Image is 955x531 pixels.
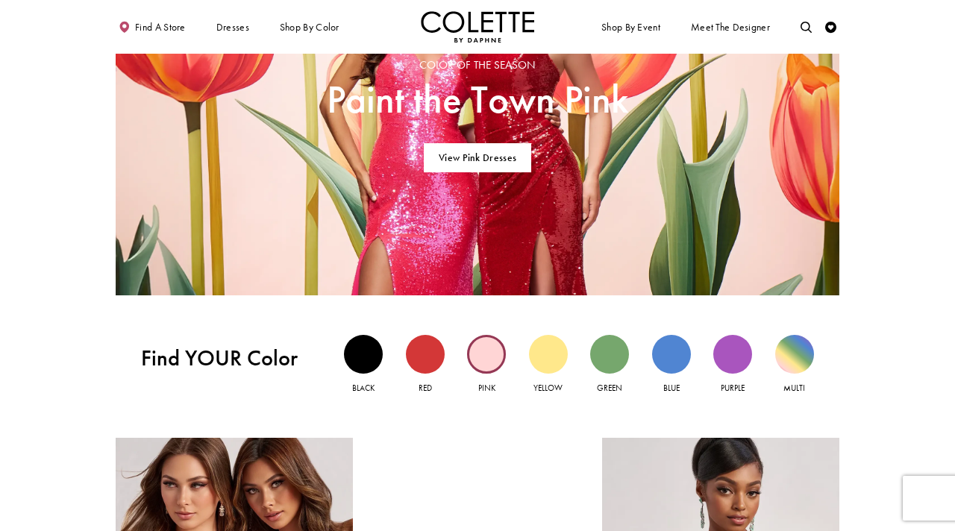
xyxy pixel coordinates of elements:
a: Yellow view Yellow [529,335,568,395]
a: Pink view Pink [467,335,506,395]
span: Black [352,383,375,393]
div: Green view [590,335,629,374]
a: Toggle search [798,11,815,43]
a: Multi view Multi [775,335,814,395]
span: Color of the Season [327,59,628,72]
span: Purple [721,383,745,393]
span: Green [597,383,622,393]
div: Multi view [775,335,814,374]
a: Meet the designer [688,11,773,43]
span: Pink [478,383,495,393]
a: Visit Home Page [421,11,534,43]
img: Colette by Daphne [421,11,534,43]
div: Red view [406,335,445,374]
span: Multi [783,383,805,393]
span: Find YOUR Color [141,345,319,371]
a: Red view Red [406,335,445,395]
span: Meet the designer [691,22,770,33]
span: Shop By Event [601,22,660,33]
a: View Pink Dresses [424,143,532,172]
div: Black view [344,335,383,374]
a: Purple view Purple [713,335,752,395]
span: Dresses [216,22,249,33]
span: Red [419,383,432,393]
span: Dresses [213,11,252,43]
div: Yellow view [529,335,568,374]
span: Yellow [533,383,563,393]
a: Black view Black [344,335,383,395]
span: Paint the Town Pink [327,78,628,121]
span: Shop by color [277,11,342,43]
a: Find a store [116,11,188,43]
a: Blue view Blue [652,335,691,395]
span: Find a store [135,22,186,33]
span: Shop by color [280,22,339,33]
a: Green view Green [590,335,629,395]
span: Shop By Event [598,11,663,43]
div: Blue view [652,335,691,374]
div: Purple view [713,335,752,374]
div: Pink view [467,335,506,374]
span: Blue [663,383,680,393]
a: Check Wishlist [822,11,839,43]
